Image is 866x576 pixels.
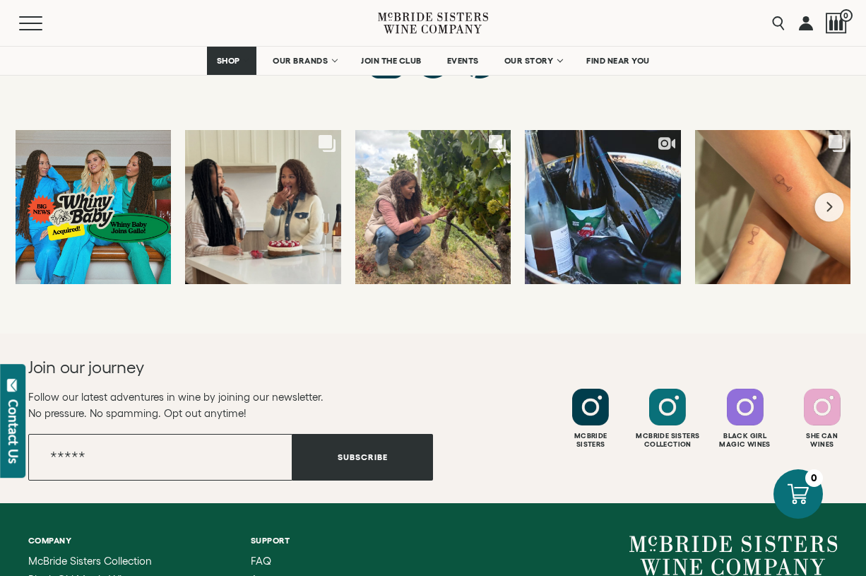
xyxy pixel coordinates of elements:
a: Birthday ink 🍷✨ My daughter and I got matching wine glass tattoos as a symb... [695,130,850,284]
a: Exciting News! Whiny Baby has been acquired by Gallo. Two years ago, we part... [16,130,171,284]
span: EVENTS [447,56,479,66]
span: FIND NEAR YOU [586,56,650,66]
span: FAQ [251,555,271,567]
span: 0 [840,9,853,22]
a: FIND NEAR YOU [577,47,659,75]
div: 0 [805,469,823,487]
button: Next slide [815,192,844,221]
span: JOIN THE CLUB [361,56,422,66]
div: She Can Wines [785,432,859,449]
div: Black Girl Magic Wines [708,432,782,449]
h2: Join our journey [28,356,393,379]
a: McBride Sisters Collection [28,556,198,567]
a: Cooking up something fun (literally!). Can’t wait to share it with you, stay ... [185,130,340,284]
a: FAQ [251,556,362,567]
a: Follow McBride Sisters on Instagram McbrideSisters [554,389,627,449]
a: It’s officially harvest season in California, and we’re out in the vines, che... [355,130,511,284]
span: McBride Sisters Collection [28,555,152,567]
a: Follow SHE CAN Wines on Instagram She CanWines [785,389,859,449]
span: OUR BRANDS [273,56,328,66]
div: Contact Us [6,399,20,464]
a: Follow Black Girl Magic Wines on Instagram Black GirlMagic Wines [708,389,782,449]
span: OUR STORY [504,56,554,66]
p: Follow our latest adventures in wine by joining our newsletter. No pressure. No spamming. Opt out... [28,389,433,421]
button: Mobile Menu Trigger [19,16,70,30]
span: SHOP [216,56,240,66]
button: Subscribe [292,434,433,481]
div: Mcbride Sisters [554,432,627,449]
a: The wine was flowing, the music was soulful, and the energy? Unmatched. Here... [525,130,680,284]
a: OUR STORY [495,47,571,75]
a: EVENTS [438,47,488,75]
a: McBride Sisters Wine Company [629,536,838,575]
a: OUR BRANDS [263,47,345,75]
a: SHOP [207,47,256,75]
div: Mcbride Sisters Collection [631,432,704,449]
a: JOIN THE CLUB [352,47,431,75]
input: Email [28,434,292,481]
a: Follow McBride Sisters Collection on Instagram Mcbride SistersCollection [631,389,704,449]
